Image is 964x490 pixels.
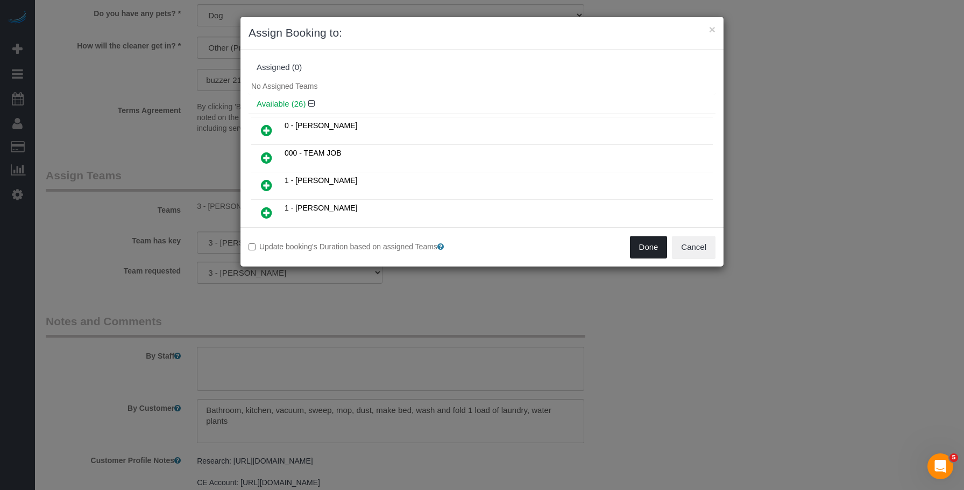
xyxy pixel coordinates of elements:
button: Cancel [672,236,715,258]
h3: Assign Booking to: [249,25,715,41]
span: 0 - [PERSON_NAME] [285,121,357,130]
label: Update booking's Duration based on assigned Teams [249,241,474,252]
h4: Available (26) [257,100,707,109]
div: Assigned (0) [257,63,707,72]
button: Done [630,236,668,258]
iframe: Intercom live chat [927,453,953,479]
span: 1 - [PERSON_NAME] [285,176,357,185]
span: 1 - [PERSON_NAME] [285,204,357,212]
button: × [709,24,715,35]
span: No Assigned Teams [251,82,317,90]
span: 5 [949,453,958,462]
span: 000 - TEAM JOB [285,149,342,157]
input: Update booking's Duration based on assigned Teams [249,243,256,250]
